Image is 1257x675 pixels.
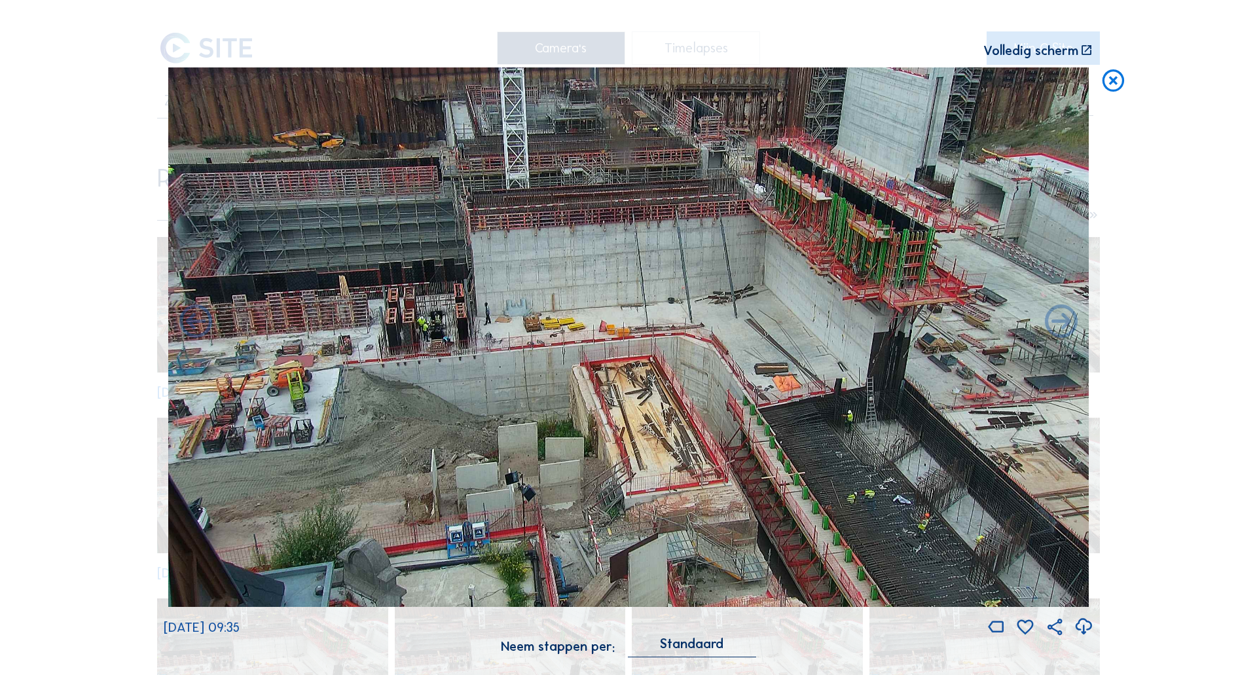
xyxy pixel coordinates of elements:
[501,640,615,653] div: Neem stappen per:
[176,303,215,342] i: Forward
[660,638,723,649] div: Standaard
[168,67,1089,608] img: Image
[983,44,1078,57] div: Volledig scherm
[628,638,756,657] div: Standaard
[1042,303,1081,342] i: Back
[164,619,240,635] span: [DATE] 09:35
